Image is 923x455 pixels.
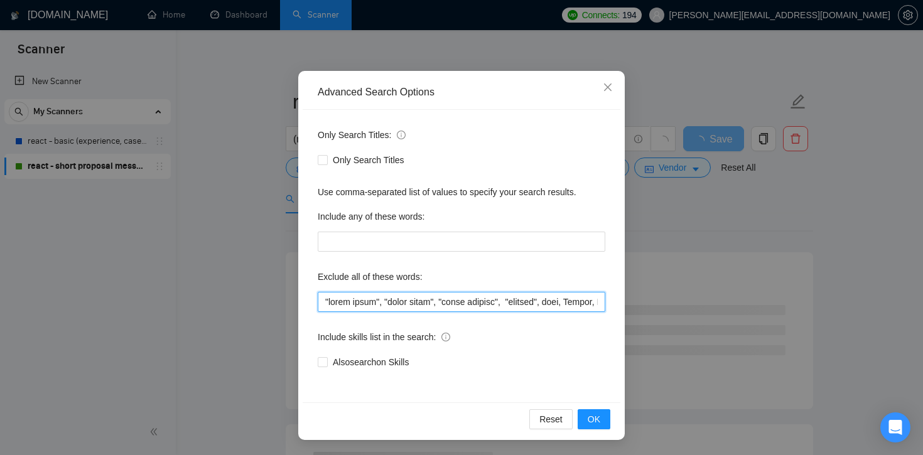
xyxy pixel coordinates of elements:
[539,412,563,426] span: Reset
[588,412,600,426] span: OK
[318,267,423,287] label: Exclude all of these words:
[318,185,605,199] div: Use comma-separated list of values to specify your search results.
[328,153,409,167] span: Only Search Titles
[880,412,910,442] div: Open Intercom Messenger
[603,82,613,92] span: close
[318,330,450,344] span: Include skills list in the search:
[578,409,610,429] button: OK
[318,85,605,99] div: Advanced Search Options
[318,206,424,227] label: Include any of these words:
[318,128,406,142] span: Only Search Titles:
[529,409,573,429] button: Reset
[328,355,414,369] span: Also search on Skills
[441,333,450,341] span: info-circle
[397,131,406,139] span: info-circle
[591,71,625,105] button: Close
